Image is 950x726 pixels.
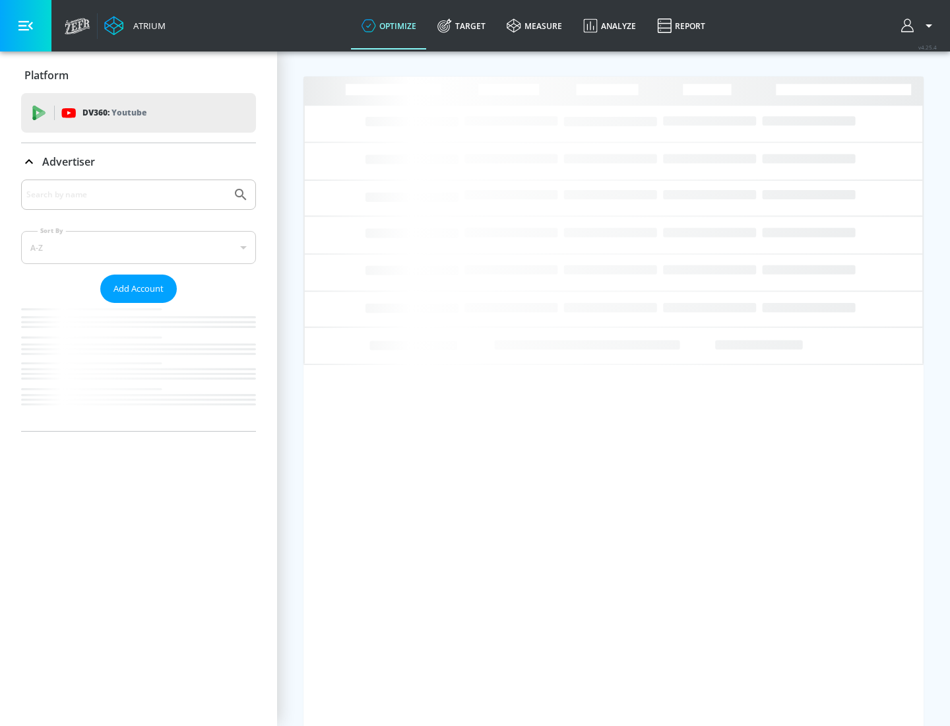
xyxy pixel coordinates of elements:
a: Report [647,2,716,49]
nav: list of Advertiser [21,303,256,431]
a: Atrium [104,16,166,36]
a: Analyze [573,2,647,49]
div: Platform [21,57,256,94]
a: Target [427,2,496,49]
div: DV360: Youtube [21,93,256,133]
label: Sort By [38,226,66,235]
input: Search by name [26,186,226,203]
span: Add Account [113,281,164,296]
p: Youtube [111,106,146,119]
p: Platform [24,68,69,82]
div: Advertiser [21,143,256,180]
span: v 4.25.4 [918,44,937,51]
a: optimize [351,2,427,49]
button: Add Account [100,275,177,303]
p: Advertiser [42,154,95,169]
p: DV360: [82,106,146,120]
div: A-Z [21,231,256,264]
a: measure [496,2,573,49]
div: Advertiser [21,180,256,431]
div: Atrium [128,20,166,32]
